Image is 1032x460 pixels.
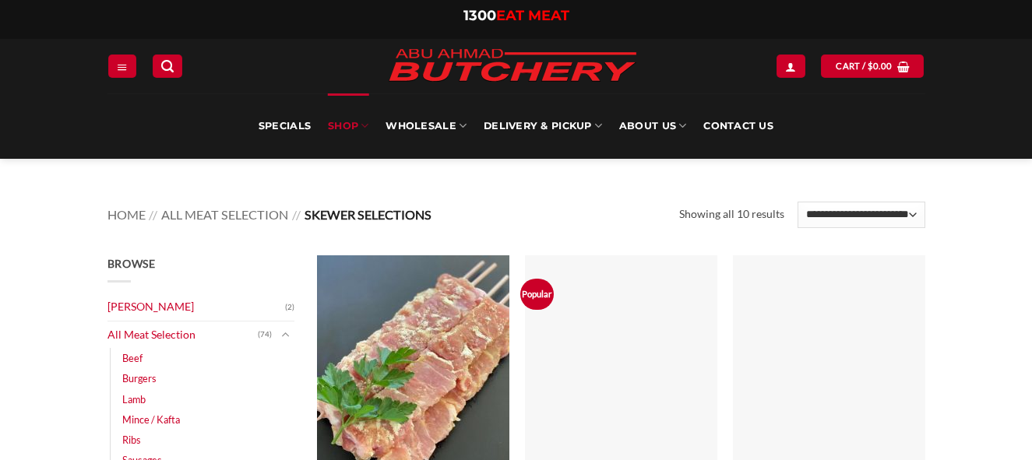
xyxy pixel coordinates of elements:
bdi: 0.00 [868,61,893,71]
a: Lamb [122,389,146,409]
span: (74) [258,323,272,346]
a: SHOP [328,93,368,159]
a: 1300EAT MEAT [463,7,569,24]
span: // [149,207,157,222]
span: Skewer Selections [305,207,431,222]
a: All Meat Selection [161,207,288,222]
a: About Us [619,93,686,159]
a: Wholesale [386,93,467,159]
select: Shop order [798,202,925,228]
a: Delivery & Pickup [484,93,602,159]
button: Toggle [276,326,294,343]
a: All Meat Selection [107,321,258,349]
a: Mince / Kafta [122,409,180,430]
a: Contact Us [703,93,773,159]
span: Cart / [836,59,892,73]
span: Browse [107,257,156,270]
a: Menu [108,54,136,77]
a: Home [107,207,146,222]
a: [PERSON_NAME] [107,293,285,321]
img: Abu Ahmad Butchery [376,39,649,93]
a: Beef [122,348,143,368]
span: 1300 [463,7,496,24]
a: Ribs [122,430,141,450]
a: Login [777,54,805,77]
span: (2) [285,296,294,319]
p: Showing all 10 results [679,205,784,223]
span: // [292,207,301,222]
a: Search [153,54,182,77]
a: Burgers [122,368,157,388]
a: View cart [821,54,924,77]
span: EAT MEAT [496,7,569,24]
a: Specials [259,93,311,159]
span: $ [868,59,873,73]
